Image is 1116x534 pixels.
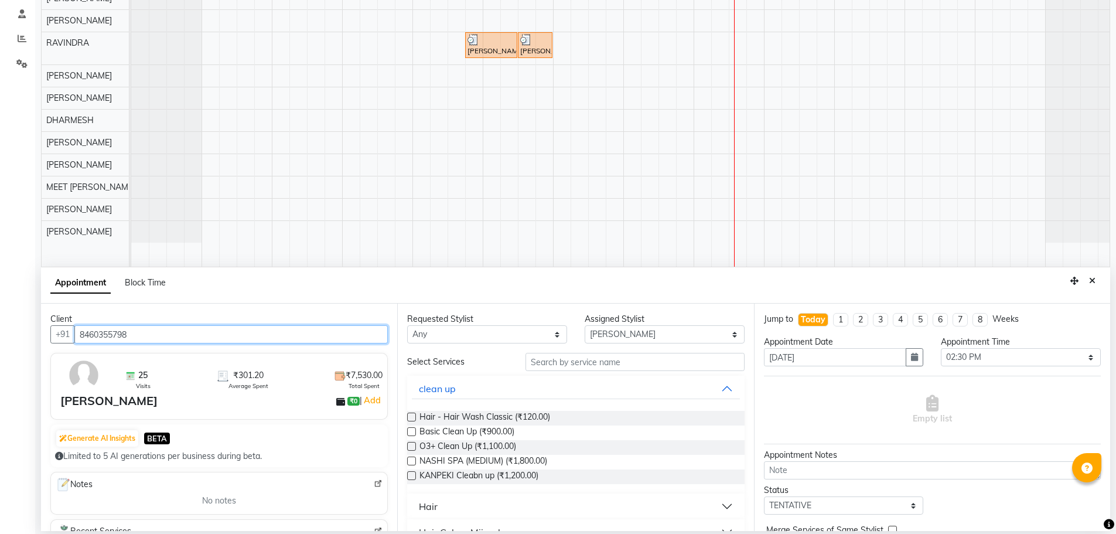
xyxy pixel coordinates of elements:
div: Appointment Notes [764,449,1101,461]
li: 2 [853,313,868,326]
li: 6 [933,313,948,326]
div: Today [801,314,825,326]
li: 3 [873,313,888,326]
span: MEET [PERSON_NAME] [46,182,135,192]
span: | [360,393,383,407]
span: [PERSON_NAME] [46,159,112,170]
span: KANPEKI Cleabn up (₹1,200.00) [419,470,538,484]
li: 7 [953,313,968,326]
div: Limited to 5 AI generations per business during beta. [55,450,383,462]
a: Add [362,393,383,407]
span: ₹7,530.00 [346,369,383,382]
button: Close [1084,272,1101,290]
span: 25 [138,369,148,382]
span: [PERSON_NAME] [46,137,112,148]
div: Status [764,484,924,496]
img: avatar [67,358,101,392]
span: NASHI SPA (MEDIUM) (₹1,800.00) [419,455,547,470]
span: Visits [136,382,151,390]
div: Hair [419,499,438,513]
div: Requested Stylist [407,313,567,325]
li: 8 [972,313,988,326]
span: [PERSON_NAME] [46,15,112,26]
span: [PERSON_NAME] [46,70,112,81]
span: Average Spent [228,382,268,390]
div: [PERSON_NAME] [60,392,158,410]
span: Appointment [50,273,111,294]
span: BETA [144,433,170,444]
li: 4 [893,313,908,326]
span: RAVINDRA [46,38,89,48]
div: Appointment Time [941,336,1101,348]
span: No notes [202,495,236,507]
span: O3+ Clean Up (₹1,100.00) [419,440,516,455]
div: clean up [419,382,456,396]
li: 5 [913,313,928,326]
input: yyyy-mm-dd [764,348,907,366]
button: clean up [412,378,739,399]
input: Search by Name/Mobile/Email/Code [74,325,388,343]
span: Empty list [913,395,952,425]
div: Jump to [764,313,793,325]
div: [PERSON_NAME], TK02, 12:45 PM-01:30 PM, Hair Cut [DEMOGRAPHIC_DATA] [466,34,516,56]
div: Client [50,313,388,325]
span: [PERSON_NAME] [46,204,112,215]
span: Hair - Hair Wash Classic (₹120.00) [419,411,550,426]
li: 1 [833,313,848,326]
button: Hair [412,496,739,517]
input: Search by service name [525,353,745,371]
span: Total Spent [349,382,380,390]
div: Select Services [398,356,517,368]
div: Weeks [992,313,1019,325]
span: Notes [56,477,93,492]
button: +91 [50,325,75,343]
span: [PERSON_NAME] [46,93,112,103]
span: ₹0 [347,397,360,406]
button: Generate AI Insights [56,430,138,447]
span: ₹301.20 [233,369,264,382]
div: Appointment Date [764,336,924,348]
span: Block Time [125,277,166,288]
div: Assigned Stylist [585,313,745,325]
div: [PERSON_NAME], TK02, 01:30 PM-02:00 PM, [PERSON_NAME] [519,34,551,56]
span: Basic Clean Up (₹900.00) [419,426,514,440]
span: [PERSON_NAME] [46,226,112,237]
span: DHARMESH [46,115,94,125]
